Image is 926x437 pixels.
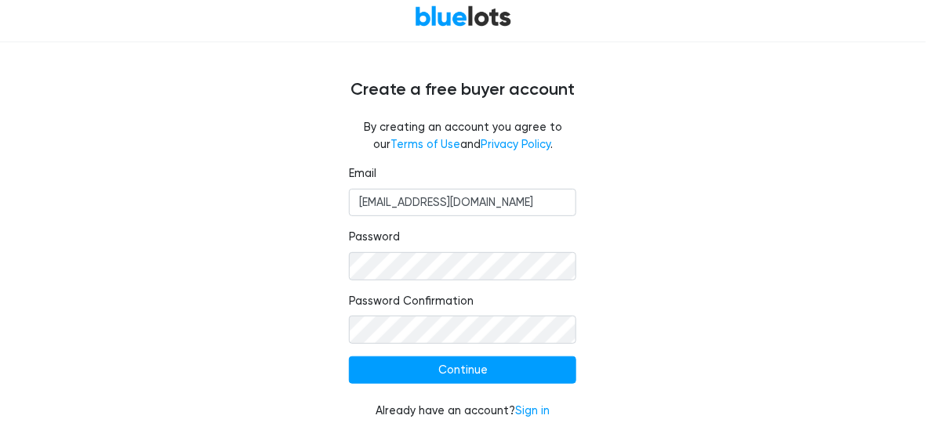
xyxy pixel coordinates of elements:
[349,293,474,310] label: Password Confirmation
[481,138,550,151] a: Privacy Policy
[515,404,550,417] a: Sign in
[349,229,400,246] label: Password
[349,119,576,153] fieldset: By creating an account you agree to our and .
[349,403,576,420] div: Already have an account?
[349,189,576,217] input: Email
[349,356,576,385] input: Continue
[390,138,460,151] a: Terms of Use
[415,5,512,27] a: BlueLots
[349,165,376,182] label: Email
[99,80,828,100] h4: Create a free buyer account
